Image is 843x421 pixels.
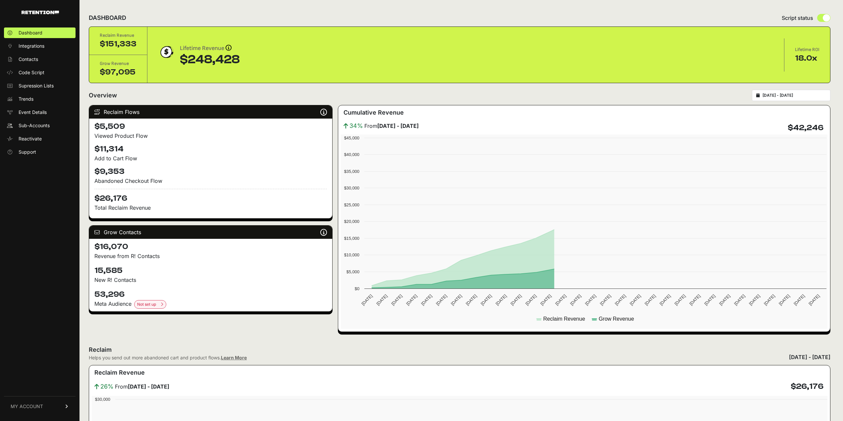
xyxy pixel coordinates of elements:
[180,53,240,66] div: $248,428
[360,293,373,306] text: [DATE]
[644,293,657,306] text: [DATE]
[128,383,169,390] strong: [DATE] - [DATE]
[89,105,332,119] div: Reclaim Flows
[4,107,76,118] a: Event Details
[343,108,404,117] h3: Cumulative Revenue
[599,293,612,306] text: [DATE]
[733,293,746,306] text: [DATE]
[614,293,627,306] text: [DATE]
[100,382,114,391] span: 26%
[795,46,819,53] div: Lifetime ROI
[673,293,686,306] text: [DATE]
[599,316,634,322] text: Grow Revenue
[584,293,597,306] text: [DATE]
[718,293,731,306] text: [DATE]
[100,60,136,67] div: Grow Revenue
[346,269,359,274] text: $5,000
[94,368,145,377] h3: Reclaim Revenue
[94,154,327,162] div: Add to Cart Flow
[19,43,44,49] span: Integrations
[19,109,47,116] span: Event Details
[94,166,327,177] h4: $9,353
[4,67,76,78] a: Code Script
[94,121,327,132] h4: $5,509
[4,41,76,51] a: Integrations
[94,204,327,212] p: Total Reclaim Revenue
[4,54,76,65] a: Contacts
[22,11,59,14] img: Retention.com
[100,67,136,78] div: $97,095
[94,144,327,154] h4: $11,314
[375,293,388,306] text: [DATE]
[4,396,76,416] a: MY ACCOUNT
[349,121,363,131] span: 34%
[89,345,247,354] h2: Reclaim
[4,147,76,157] a: Support
[95,397,110,402] text: $30,000
[94,300,327,309] div: Meta Audience
[344,185,359,190] text: $30,000
[221,355,247,360] a: Learn More
[569,293,582,306] text: [DATE]
[158,44,175,60] img: dollar-coin-05c43ed7efb7bc0c12610022525b4bbbb207c7efeef5aecc26f025e68dcafac9.png
[11,403,43,410] span: MY ACCOUNT
[94,289,327,300] h4: 53,296
[4,133,76,144] a: Reactivate
[688,293,701,306] text: [DATE]
[793,293,806,306] text: [DATE]
[19,122,50,129] span: Sub-Accounts
[19,135,42,142] span: Reactivate
[778,293,791,306] text: [DATE]
[115,383,169,391] span: From
[808,293,820,306] text: [DATE]
[94,177,327,185] div: Abandoned Checkout Flow
[480,293,493,306] text: [DATE]
[94,276,327,284] p: New R! Contacts
[450,293,463,306] text: [DATE]
[180,44,240,53] div: Lifetime Revenue
[795,53,819,64] div: 18.0x
[94,241,327,252] h4: $16,070
[19,69,44,76] span: Code Script
[19,29,42,36] span: Dashboard
[4,94,76,104] a: Trends
[509,293,522,306] text: [DATE]
[543,316,585,322] text: Reclaim Revenue
[629,293,642,306] text: [DATE]
[791,381,823,392] h4: $26,176
[19,56,38,63] span: Contacts
[4,120,76,131] a: Sub-Accounts
[659,293,671,306] text: [DATE]
[377,123,419,129] strong: [DATE] - [DATE]
[19,149,36,155] span: Support
[89,13,126,23] h2: DASHBOARD
[539,293,552,306] text: [DATE]
[94,252,327,260] p: Revenue from R! Contacts
[19,96,33,102] span: Trends
[94,132,327,140] div: Viewed Product Flow
[4,80,76,91] a: Supression Lists
[420,293,433,306] text: [DATE]
[100,39,136,49] div: $151,333
[748,293,761,306] text: [DATE]
[554,293,567,306] text: [DATE]
[344,169,359,174] text: $35,000
[94,265,327,276] h4: 15,585
[782,14,813,22] span: Script status
[19,82,54,89] span: Supression Lists
[4,27,76,38] a: Dashboard
[405,293,418,306] text: [DATE]
[344,219,359,224] text: $20,000
[89,226,332,239] div: Grow Contacts
[344,236,359,241] text: $15,000
[89,91,117,100] h2: Overview
[100,32,136,39] div: Reclaim Revenue
[390,293,403,306] text: [DATE]
[344,202,359,207] text: $25,000
[495,293,507,306] text: [DATE]
[524,293,537,306] text: [DATE]
[344,152,359,157] text: $40,000
[465,293,478,306] text: [DATE]
[788,123,823,133] h4: $42,246
[364,122,419,130] span: From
